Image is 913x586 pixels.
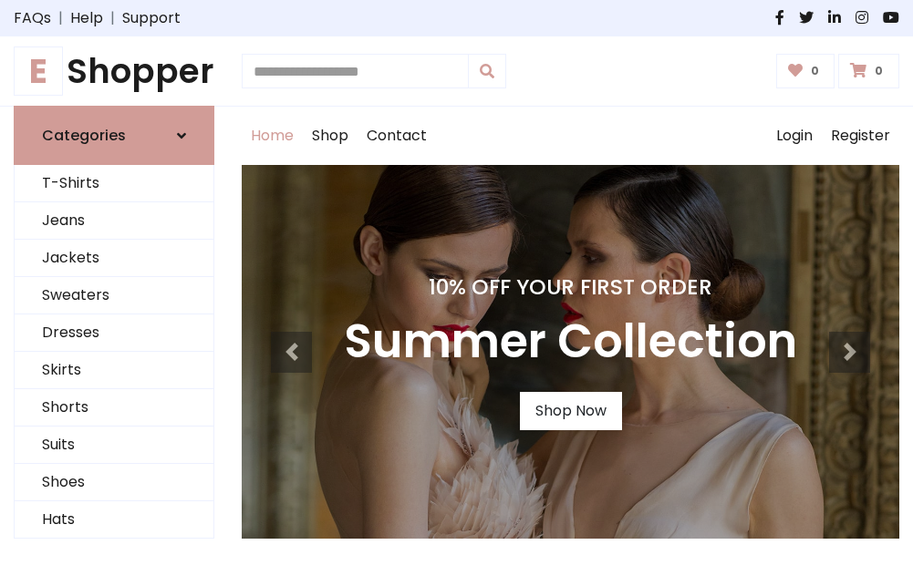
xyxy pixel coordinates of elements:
a: 0 [776,54,835,88]
a: Help [70,7,103,29]
span: | [51,7,70,29]
h6: Categories [42,127,126,144]
a: Jeans [15,202,213,240]
h3: Summer Collection [344,314,797,370]
a: T-Shirts [15,165,213,202]
a: Login [767,107,822,165]
a: EShopper [14,51,214,91]
a: Jackets [15,240,213,277]
span: E [14,46,63,96]
span: 0 [870,63,887,79]
span: 0 [806,63,824,79]
a: Home [242,107,303,165]
a: Sweaters [15,277,213,314]
h1: Shopper [14,51,214,91]
a: Dresses [15,314,213,352]
a: Support [122,7,181,29]
a: Categories [14,106,214,165]
a: Contact [358,107,436,165]
a: Shorts [15,389,213,427]
a: Shoes [15,464,213,501]
a: Shop [303,107,358,165]
a: Register [822,107,899,165]
a: Shop Now [520,392,622,430]
a: 0 [838,54,899,88]
span: | [103,7,122,29]
a: Suits [15,427,213,464]
a: Skirts [15,352,213,389]
h4: 10% Off Your First Order [344,274,797,300]
a: Hats [15,501,213,539]
a: FAQs [14,7,51,29]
